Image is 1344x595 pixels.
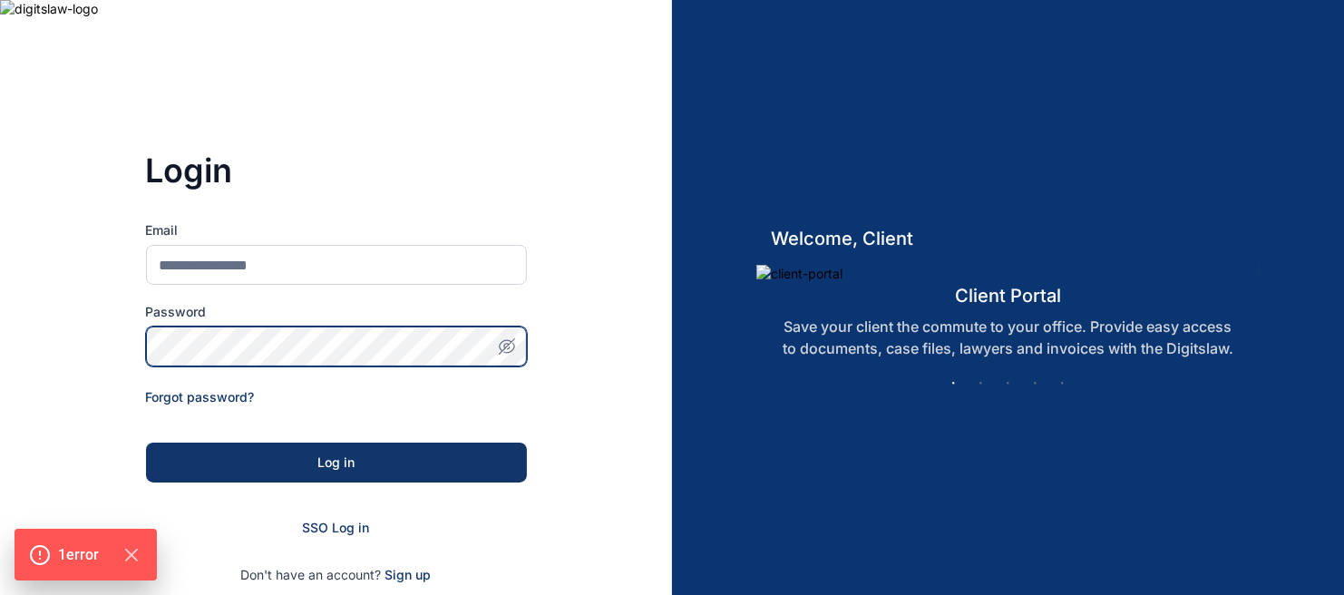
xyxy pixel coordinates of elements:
h5: welcome, client [756,226,1260,251]
button: 5 [1054,375,1072,393]
button: 2 [972,375,990,393]
h5: client portal [756,283,1260,308]
p: Save your client the commute to your office. Provide easy access to documents, case files, lawyer... [756,316,1260,359]
button: 3 [999,375,1018,393]
button: 1 [945,375,963,393]
button: Next [1128,375,1146,393]
img: client-portal [756,265,1260,283]
button: 4 [1027,375,1045,393]
button: Previous [870,375,888,393]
